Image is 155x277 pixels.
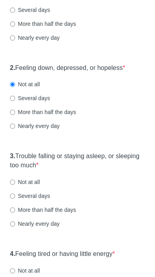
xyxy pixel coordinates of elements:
label: Nearly every day [10,34,60,42]
input: More than half the days [10,21,15,27]
label: Several days [10,6,50,14]
label: Not at all [10,80,40,88]
label: Feeling tired or having little energy [10,250,115,259]
label: Not at all [10,178,40,186]
label: Nearly every day [10,122,60,130]
label: Several days [10,94,50,102]
input: Several days [10,8,15,13]
input: Not at all [10,180,15,185]
input: Nearly every day [10,124,15,129]
input: Several days [10,96,15,101]
input: Not at all [10,268,15,273]
input: More than half the days [10,110,15,115]
label: Not at all [10,267,40,275]
strong: 2. [10,64,15,71]
strong: 3. [10,153,15,159]
label: More than half the days [10,108,76,116]
input: More than half the days [10,207,15,213]
label: Trouble falling or staying asleep, or sleeping too much [10,152,145,170]
input: Nearly every day [10,35,15,41]
label: More than half the days [10,20,76,28]
input: Not at all [10,82,15,87]
input: Nearly every day [10,221,15,227]
label: Feeling down, depressed, or hopeless [10,64,125,73]
input: Several days [10,194,15,199]
label: Nearly every day [10,220,60,228]
strong: 4. [10,250,15,257]
label: More than half the days [10,206,76,214]
label: Several days [10,192,50,200]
